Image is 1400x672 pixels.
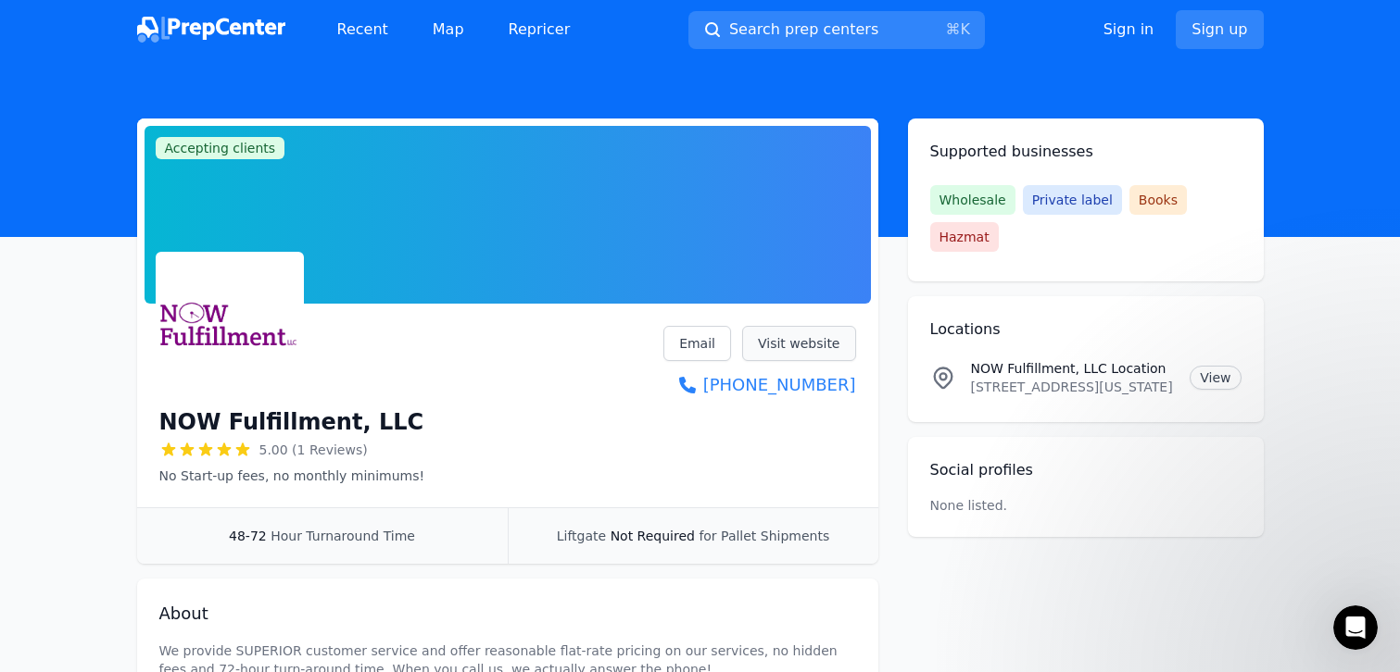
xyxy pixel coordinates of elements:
[699,529,829,543] span: for Pallet Shipments
[729,19,878,41] span: Search prep centers
[159,601,856,627] h2: About
[1023,185,1122,215] span: Private label
[930,318,1242,341] h2: Locations
[930,459,1242,481] h2: Social profiles
[930,185,1015,215] span: Wholesale
[159,407,424,437] h1: NOW Fulfillment, LLC
[930,222,999,252] span: Hazmat
[663,372,855,398] a: [PHONE_NUMBER]
[971,359,1176,378] p: NOW Fulfillment, LLC Location
[259,441,368,459] span: 5.00 (1 Reviews)
[663,326,731,361] a: Email
[1190,366,1241,390] a: View
[1176,10,1263,49] a: Sign up
[271,529,415,543] span: Hour Turnaround Time
[688,11,985,49] button: Search prep centers⌘K
[322,11,403,48] a: Recent
[930,496,1008,515] p: None listed.
[960,20,970,38] kbd: K
[137,17,285,43] img: PrepCenter
[945,20,960,38] kbd: ⌘
[930,141,1242,163] h2: Supported businesses
[156,137,285,159] span: Accepting clients
[418,11,479,48] a: Map
[742,326,856,361] a: Visit website
[494,11,586,48] a: Repricer
[971,378,1176,396] p: [STREET_ADDRESS][US_STATE]
[1104,19,1154,41] a: Sign in
[159,255,300,396] img: NOW Fulfillment, LLC
[1129,185,1187,215] span: Books
[229,529,267,543] span: 48-72
[611,529,695,543] span: Not Required
[557,529,606,543] span: Liftgate
[1333,605,1378,650] iframe: Intercom live chat
[159,467,425,485] p: No Start-up fees, no monthly minimums!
